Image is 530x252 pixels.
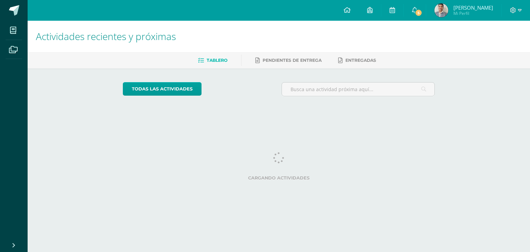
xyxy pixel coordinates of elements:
[338,55,376,66] a: Entregadas
[453,4,493,11] span: [PERSON_NAME]
[415,9,422,17] span: 5
[434,3,448,17] img: e306a5293da9fbab03f1608eafc4c57d.png
[207,58,227,63] span: Tablero
[345,58,376,63] span: Entregadas
[453,10,493,16] span: Mi Perfil
[255,55,322,66] a: Pendientes de entrega
[263,58,322,63] span: Pendientes de entrega
[198,55,227,66] a: Tablero
[123,82,202,96] a: todas las Actividades
[36,30,176,43] span: Actividades recientes y próximas
[123,175,435,181] label: Cargando actividades
[282,83,435,96] input: Busca una actividad próxima aquí...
